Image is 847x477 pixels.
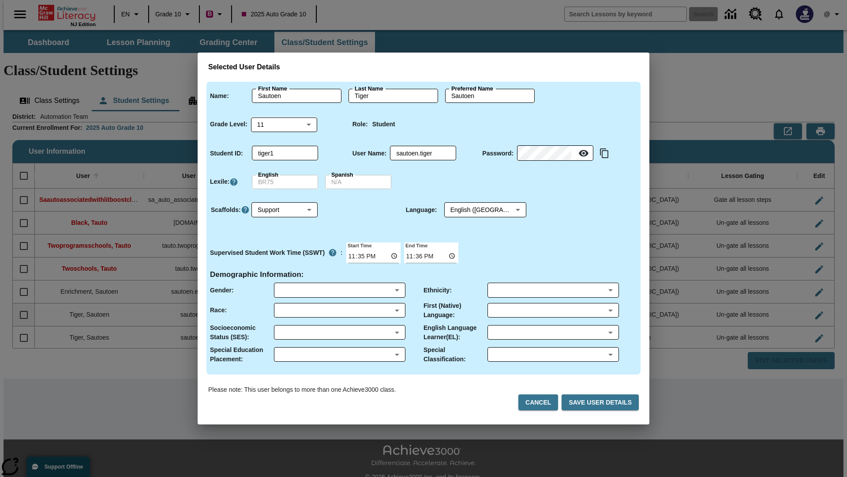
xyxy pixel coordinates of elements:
p: Grade Level : [210,120,247,129]
div: Support [251,203,318,217]
p: Student [372,120,395,129]
p: Lexile : [210,177,229,186]
button: Supervised Student Work Time is the timeframe when students can take LevelSet and when lessons ar... [325,245,341,261]
button: Save User Details [562,394,639,411]
div: English ([GEOGRAPHIC_DATA]) [444,203,526,217]
p: English Language Learner(EL) : [423,323,487,342]
div: Student ID [252,146,318,160]
button: Cancel [518,394,558,411]
label: Last Name [355,85,383,93]
p: Student ID : [210,149,243,158]
label: End Time [404,242,427,249]
p: Password : [482,149,513,158]
p: Special Classification : [423,345,487,364]
h3: Selected User Details [208,63,639,72]
p: Please note: This user belongs to more than one Achieve3000 class. [208,385,396,394]
label: Start Time [346,242,372,249]
label: Spanish [331,171,353,179]
p: Special Education Placement : [210,345,274,364]
p: Ethnicity : [423,286,452,295]
p: Scaffolds : [211,205,241,215]
p: Supervised Student Work Time (SSWT) [210,248,325,257]
p: Race : [210,306,227,315]
div: Grade Level [251,117,317,132]
a: Click here to know more about Lexiles, Will open in new tab [229,178,238,186]
div: 11 [251,117,317,132]
p: Gender : [210,286,234,295]
p: First (Native) Language : [423,301,487,320]
p: Name : [210,91,229,101]
p: User Name : [352,149,387,158]
label: First Name [258,85,287,93]
label: Preferred Name [451,85,493,93]
p: Role : [352,120,368,129]
p: Language : [406,205,437,215]
div: User Name [390,146,456,160]
div: : [210,245,343,261]
button: Copy text to clipboard [597,146,612,161]
div: Language [444,203,526,217]
button: Click here to know more about Scaffolds [241,205,250,215]
label: English [258,171,278,179]
p: Socioeconomic Status (SES) : [210,323,274,342]
div: Password [517,146,593,161]
h4: Demographic Information : [210,270,304,280]
button: Reveal Password [575,144,592,162]
div: Scaffolds [251,203,318,217]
